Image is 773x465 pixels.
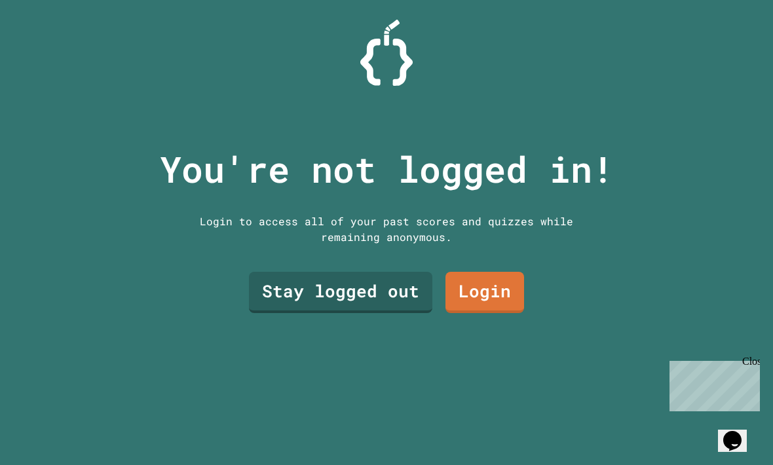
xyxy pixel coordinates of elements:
[160,142,614,196] p: You're not logged in!
[445,272,524,313] a: Login
[5,5,90,83] div: Chat with us now!Close
[360,20,413,86] img: Logo.svg
[718,413,760,452] iframe: chat widget
[190,214,583,245] div: Login to access all of your past scores and quizzes while remaining anonymous.
[664,356,760,411] iframe: chat widget
[249,272,432,313] a: Stay logged out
